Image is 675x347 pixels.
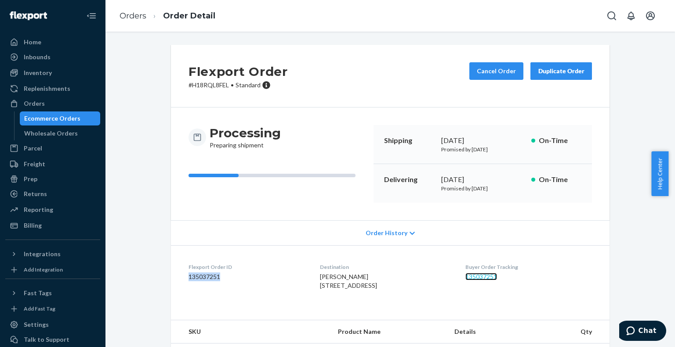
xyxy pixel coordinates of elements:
[24,160,45,168] div: Freight
[189,62,288,81] h2: Flexport Order
[642,7,659,25] button: Open account menu
[5,187,100,201] a: Returns
[24,114,80,123] div: Ecommerce Orders
[465,273,497,280] a: 135037251
[441,136,524,146] div: [DATE]
[163,11,215,21] a: Order Detail
[24,190,47,198] div: Returns
[5,97,100,111] a: Orders
[5,333,100,347] button: Talk to Support
[189,263,306,271] dt: Flexport Order ID
[20,111,101,125] a: Ecommerce Orders
[20,126,101,140] a: Wholesale Orders
[619,321,666,343] iframe: Opens a widget where you can chat to one of our agents
[441,175,524,185] div: [DATE]
[441,185,524,192] p: Promised by [DATE]
[24,221,42,230] div: Billing
[24,250,61,258] div: Integrations
[5,66,100,80] a: Inventory
[24,175,37,183] div: Prep
[83,7,100,25] button: Close Navigation
[366,229,407,237] span: Order History
[603,7,621,25] button: Open Search Box
[120,11,146,21] a: Orders
[24,320,49,329] div: Settings
[24,84,70,93] div: Replenishments
[5,203,100,217] a: Reporting
[469,62,523,80] button: Cancel Order
[5,318,100,332] a: Settings
[384,136,434,146] p: Shipping
[538,67,584,75] div: Duplicate Order
[5,172,100,186] a: Prep
[5,141,100,155] a: Parcel
[530,62,592,80] button: Duplicate Order
[539,136,581,146] p: On-Time
[236,81,261,89] span: Standard
[24,99,45,108] div: Orders
[24,53,51,61] div: Inbounds
[320,263,451,271] dt: Destination
[622,7,640,25] button: Open notifications
[320,273,377,289] span: [PERSON_NAME] [STREET_ADDRESS]
[5,50,100,64] a: Inbounds
[24,129,78,138] div: Wholesale Orders
[24,266,63,273] div: Add Integration
[189,272,306,281] dd: 135037251
[5,157,100,171] a: Freight
[384,175,434,185] p: Delivering
[465,263,592,271] dt: Buyer Order Tracking
[651,151,668,196] button: Help Center
[24,305,55,312] div: Add Fast Tag
[5,247,100,261] button: Integrations
[447,320,544,343] th: Details
[441,146,524,153] p: Promised by [DATE]
[5,218,100,233] a: Billing
[210,125,281,141] h3: Processing
[24,335,69,344] div: Talk to Support
[24,144,42,153] div: Parcel
[331,320,447,343] th: Product Name
[5,265,100,275] a: Add Integration
[544,320,610,343] th: Qty
[24,205,53,214] div: Reporting
[112,3,222,29] ol: breadcrumbs
[24,289,52,297] div: Fast Tags
[5,304,100,314] a: Add Fast Tag
[10,11,47,20] img: Flexport logo
[24,38,41,47] div: Home
[539,175,581,185] p: On-Time
[189,81,288,89] p: # H18RQL8FEL
[231,81,234,89] span: •
[171,320,331,343] th: SKU
[210,125,281,150] div: Preparing shipment
[5,286,100,300] button: Fast Tags
[5,35,100,49] a: Home
[24,68,52,77] div: Inventory
[5,82,100,96] a: Replenishments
